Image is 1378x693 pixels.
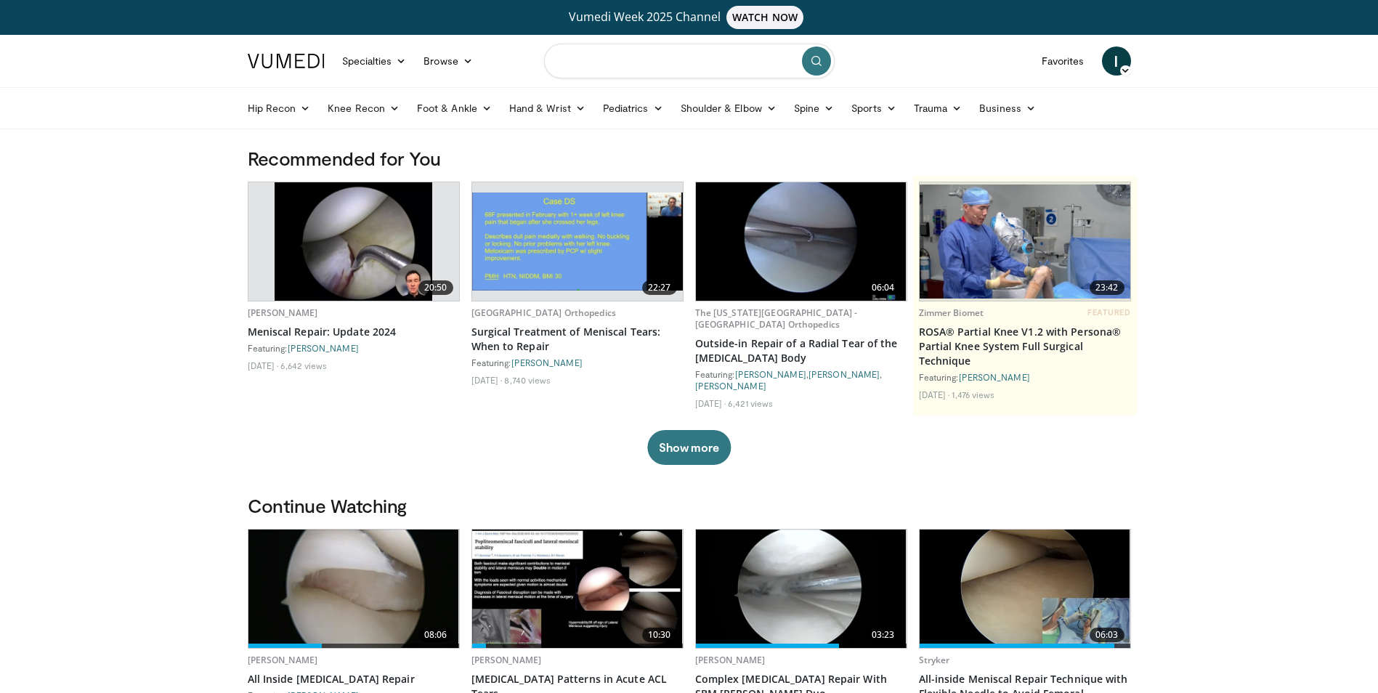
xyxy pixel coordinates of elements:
[471,307,616,319] a: [GEOGRAPHIC_DATA] Orthopedics
[248,494,1131,517] h3: Continue Watching
[920,530,1130,648] a: 06:03
[250,6,1129,29] a: Vumedi Week 2025 ChannelWATCH NOW
[471,374,503,386] li: [DATE]
[319,94,408,123] a: Knee Recon
[1102,46,1131,76] a: I
[642,628,677,642] span: 10:30
[472,530,683,648] a: 10:30
[919,325,1131,368] a: ROSA® Partial Knee V1.2 with Persona® Partial Knee System Full Surgical Technique
[472,530,683,648] img: 668c1cee-1ff6-46bb-913b-50f69012f802.620x360_q85_upscale.jpg
[500,94,594,123] a: Hand & Wrist
[248,147,1131,170] h3: Recommended for You
[1090,628,1124,642] span: 06:03
[920,530,1130,648] img: 2e73bdfe-bebc-48ba-a9ed-2cebf52bde1c.620x360_q85_upscale.jpg
[248,530,459,648] img: heCDP4pTuni5z6vX4xMDoxOjA4MTsiGN.620x360_q85_upscale.jpg
[695,368,907,392] div: Featuring: , ,
[248,530,459,648] a: 08:06
[919,654,950,666] a: Stryker
[696,182,907,301] img: 5c50dd53-e53b-454a-87a4-92858b63ad6f.620x360_q85_upscale.jpg
[905,94,971,123] a: Trauma
[696,530,907,648] a: 03:23
[504,374,551,386] li: 8,740 views
[952,389,994,400] li: 1,476 views
[920,182,1130,301] a: 23:42
[248,54,325,68] img: VuMedi Logo
[471,654,542,666] a: [PERSON_NAME]
[1087,307,1130,317] span: FEATURED
[728,397,773,409] li: 6,421 views
[288,343,359,353] a: [PERSON_NAME]
[280,360,327,371] li: 6,642 views
[248,360,279,371] li: [DATE]
[695,336,907,365] a: Outside-in Repair of a Radial Tear of the [MEDICAL_DATA] Body
[418,280,453,295] span: 20:50
[647,430,731,465] button: Show more
[843,94,905,123] a: Sports
[866,628,901,642] span: 03:23
[970,94,1045,123] a: Business
[472,182,683,301] a: 22:27
[695,307,858,331] a: The [US_STATE][GEOGRAPHIC_DATA] - [GEOGRAPHIC_DATA] Orthopedics
[735,369,806,379] a: [PERSON_NAME]
[248,654,318,666] a: [PERSON_NAME]
[695,654,766,666] a: [PERSON_NAME]
[248,325,460,339] a: Meniscal Repair: Update 2024
[471,357,684,368] div: Featuring:
[919,389,950,400] li: [DATE]
[472,192,683,291] img: 73f26c0b-5ccf-44fc-8ea3-fdebfe20c8f0.620x360_q85_upscale.jpg
[248,307,318,319] a: [PERSON_NAME]
[919,307,984,319] a: Zimmer Biomet
[959,372,1030,382] a: [PERSON_NAME]
[239,94,320,123] a: Hip Recon
[544,44,835,78] input: Search topics, interventions
[1090,280,1124,295] span: 23:42
[248,342,460,354] div: Featuring:
[248,672,460,686] a: All Inside [MEDICAL_DATA] Repair
[471,325,684,354] a: Surgical Treatment of Meniscal Tears: When to Repair
[866,280,901,295] span: 06:04
[726,6,803,29] span: WATCH NOW
[511,357,583,368] a: [PERSON_NAME]
[808,369,880,379] a: [PERSON_NAME]
[642,280,677,295] span: 22:27
[696,182,907,301] a: 06:04
[695,397,726,409] li: [DATE]
[919,371,1131,383] div: Featuring:
[408,94,500,123] a: Foot & Ankle
[418,628,453,642] span: 08:06
[248,182,459,301] a: 20:50
[695,381,766,391] a: [PERSON_NAME]
[785,94,843,123] a: Spine
[696,530,907,648] img: bff37d31-2e68-4d49-9ca0-74827d30edbb.620x360_q85_upscale.jpg
[415,46,482,76] a: Browse
[920,185,1130,299] img: 99b1778f-d2b2-419a-8659-7269f4b428ba.620x360_q85_upscale.jpg
[672,94,785,123] a: Shoulder & Elbow
[594,94,672,123] a: Pediatrics
[275,182,433,301] img: 106a3a39-ec7f-4e65-a126-9a23cf1eacd5.620x360_q85_upscale.jpg
[333,46,416,76] a: Specialties
[1033,46,1093,76] a: Favorites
